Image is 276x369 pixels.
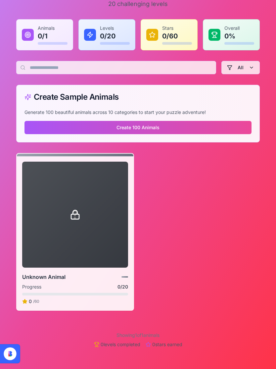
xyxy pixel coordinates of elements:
p: Stars [162,25,192,31]
h3: Unknown Animal [22,273,66,281]
span: All [238,64,244,71]
p: 0 / 1 [38,31,68,41]
span: 0 [29,298,32,305]
p: Levels [100,25,130,31]
span: 0 /20 [117,284,128,290]
a: ?Unknown AnimalProgress0/200/60 [16,153,134,311]
span: /60 [33,299,39,304]
button: All [221,61,260,74]
p: Animals [38,25,68,31]
p: 0 % [224,31,254,41]
span: 0 levels completed [94,341,140,348]
span: Progress [22,284,41,290]
p: 0 / 60 [162,31,192,41]
button: Create 100 Animals [24,121,252,134]
span: 0 stars earned [146,341,182,348]
p: Showing 1 of 1 animals [16,332,260,339]
p: Generate 100 beautiful animals across 10 categories to start your puzzle adventure! [24,109,252,116]
p: Overall [224,25,254,31]
p: 0 / 20 [100,31,130,41]
span: Create Sample Animals [34,93,118,101]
